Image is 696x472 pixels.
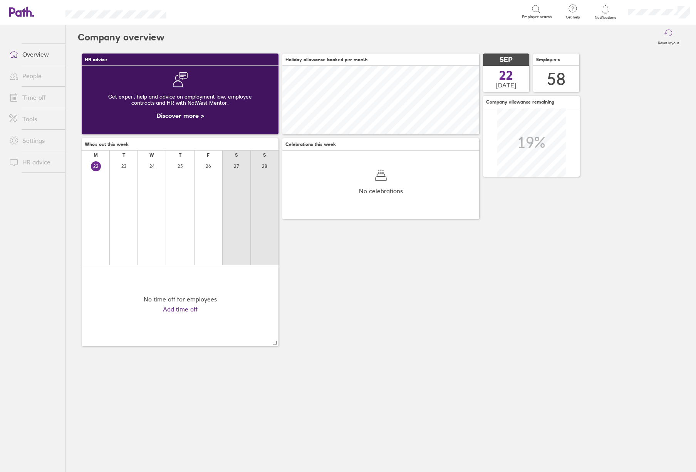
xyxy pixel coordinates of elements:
span: No celebrations [359,187,403,194]
div: W [149,152,154,158]
h2: Company overview [78,25,164,50]
div: F [207,152,210,158]
span: SEP [500,56,513,64]
div: Search [187,8,207,15]
a: People [3,68,65,84]
div: Get expert help and advice on employment law, employee contracts and HR with NatWest Mentor. [88,87,272,112]
div: S [263,152,266,158]
div: M [94,152,98,158]
span: 22 [499,69,513,82]
span: Holiday allowance booked per month [285,57,367,62]
div: No time off for employees [144,296,217,303]
a: Time off [3,90,65,105]
span: Employee search [522,15,552,19]
a: Overview [3,47,65,62]
a: Discover more > [156,112,204,119]
span: Employees [536,57,560,62]
label: Reset layout [653,38,684,45]
a: HR advice [3,154,65,170]
a: Notifications [593,4,618,20]
div: 58 [547,69,565,89]
div: S [235,152,238,158]
a: Tools [3,111,65,127]
span: HR advice [85,57,107,62]
span: Company allowance remaining [486,99,554,105]
a: Settings [3,133,65,148]
div: T [179,152,181,158]
span: Get help [560,15,585,20]
span: Celebrations this week [285,142,336,147]
span: [DATE] [496,82,516,89]
span: Who's out this week [85,142,129,147]
button: Reset layout [653,25,684,50]
a: Add time off [163,306,198,313]
div: T [122,152,125,158]
span: Notifications [593,15,618,20]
